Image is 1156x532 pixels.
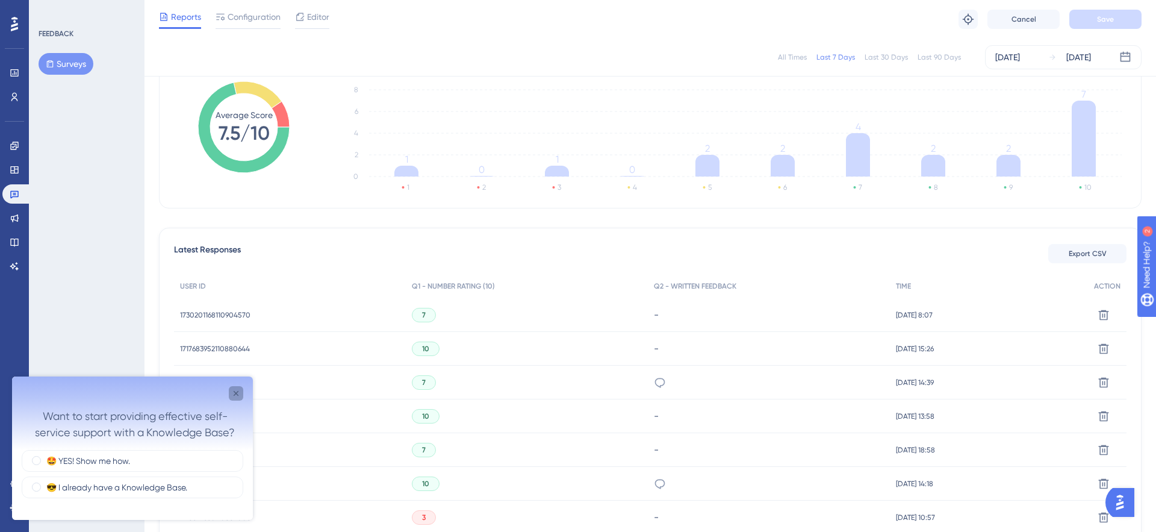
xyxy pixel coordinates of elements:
tspan: 1 [556,154,559,165]
text: 6 [783,183,787,192]
tspan: 7 [1081,89,1086,100]
span: 10 [422,412,429,421]
text: 7 [859,183,862,192]
tspan: 4 [856,121,861,133]
div: 2 [84,6,87,16]
tspan: 6 [355,107,358,116]
tspan: 7.5/10 [219,122,270,145]
span: [DATE] 14:18 [896,479,933,489]
span: ACTION [1094,281,1120,291]
text: 8 [934,183,938,192]
tspan: 0 [479,164,485,175]
tspan: 2 [780,143,785,154]
tspan: 2 [705,143,710,154]
span: 1730201168110904570 [180,310,250,320]
tspan: 2 [931,143,936,154]
span: 1717683952110880644 [180,344,250,354]
button: Save [1069,10,1142,29]
iframe: UserGuiding Survey [12,377,253,520]
button: Surveys [39,53,93,75]
text: 1 [407,183,409,192]
span: 3 [422,513,426,522]
tspan: 8 [354,86,358,94]
span: 7 [422,445,426,455]
button: Cancel [987,10,1060,29]
span: Reports [171,10,201,24]
span: [DATE] 8:07 [896,310,933,320]
div: - [654,343,884,354]
span: [DATE] 14:39 [896,378,934,387]
text: 9 [1009,183,1013,192]
span: [DATE] 13:58 [896,412,934,421]
div: - [654,444,884,455]
text: 3 [558,183,561,192]
div: FEEDBACK [39,29,73,39]
text: 10 [1084,183,1092,192]
tspan: 2 [1006,143,1011,154]
span: TIME [896,281,911,291]
div: - [654,512,884,523]
text: 4 [633,183,637,192]
span: Save [1097,14,1114,24]
tspan: 4 [354,129,358,137]
span: Q2 - WRITTEN FEEDBACK [654,281,736,291]
span: [DATE] 10:57 [896,513,935,522]
div: Last 30 Days [865,52,908,62]
text: 2 [482,183,486,192]
text: 5 [708,183,712,192]
span: Cancel [1011,14,1036,24]
tspan: Average Score [216,110,273,120]
div: - [654,410,884,422]
span: Export CSV [1069,249,1107,258]
tspan: 1 [405,154,408,165]
div: [DATE] [995,50,1020,64]
button: Export CSV [1048,244,1126,263]
span: Q1 - NUMBER RATING (10) [412,281,495,291]
span: Latest Responses [174,243,241,264]
span: 7 [422,310,426,320]
span: [DATE] 18:58 [896,445,935,455]
span: Configuration [228,10,281,24]
span: 7 [422,378,426,387]
div: All Times [778,52,807,62]
tspan: 0 [353,172,358,181]
span: 10 [422,344,429,354]
span: [DATE] 15:26 [896,344,934,354]
tspan: 2 [355,151,358,159]
span: Need Help? [28,3,75,17]
span: Editor [307,10,329,24]
span: 10 [422,479,429,489]
span: USER ID [180,281,206,291]
iframe: UserGuiding AI Assistant Launcher [1105,484,1142,521]
div: Last 90 Days [918,52,961,62]
div: [DATE] [1066,50,1091,64]
div: Last 7 Days [816,52,855,62]
div: - [654,309,884,321]
tspan: 0 [629,164,635,175]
